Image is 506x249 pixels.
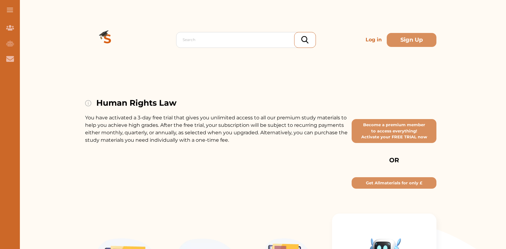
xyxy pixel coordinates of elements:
[301,36,308,44] img: search_icon
[363,34,384,46] p: Log in
[354,155,434,165] p: OR
[387,33,436,47] button: Sign Up
[360,180,429,186] p: Get All materials for only £
[96,97,176,109] p: Human Rights Law
[354,122,434,140] p: Become a premium member to access everything! Activate your FREE TRIAL now
[352,119,436,143] button: [object Object]
[85,114,349,144] p: You have activated a 3-day free trial that gives you unlimited access to all our premium study ma...
[85,100,91,106] img: info-img
[352,177,436,189] button: [object Object]
[85,17,130,62] img: Logo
